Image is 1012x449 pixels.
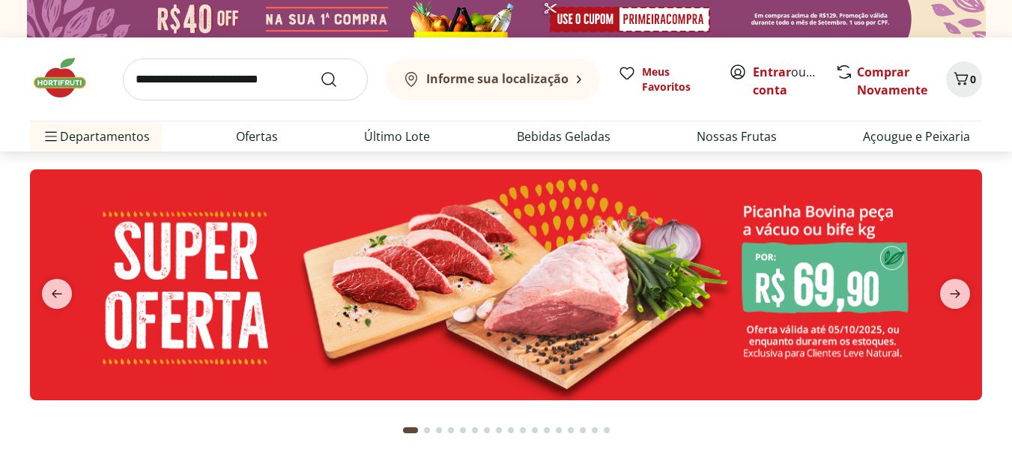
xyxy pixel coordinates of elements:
[753,64,791,80] a: Entrar
[517,127,610,145] a: Bebidas Geladas
[426,70,569,87] b: Informe sua localização
[553,412,565,448] button: Go to page 13 from fs-carousel
[577,412,589,448] button: Go to page 15 from fs-carousel
[42,118,60,154] button: Menu
[445,412,457,448] button: Go to page 4 from fs-carousel
[30,279,84,309] button: previous
[469,412,481,448] button: Go to page 6 from fs-carousel
[30,169,982,400] img: super oferta
[505,412,517,448] button: Go to page 9 from fs-carousel
[589,412,601,448] button: Go to page 16 from fs-carousel
[697,127,777,145] a: Nossas Frutas
[529,412,541,448] button: Go to page 11 from fs-carousel
[42,118,150,154] span: Departamentos
[642,64,711,94] span: Meus Favoritos
[863,127,970,145] a: Açougue e Peixaria
[970,72,976,86] span: 0
[493,412,505,448] button: Go to page 8 from fs-carousel
[30,55,105,100] img: Hortifruti
[364,127,430,145] a: Último Lote
[320,70,356,88] button: Submit Search
[753,63,819,99] span: ou
[857,64,927,98] a: Comprar Novamente
[946,61,982,97] button: Carrinho
[565,412,577,448] button: Go to page 14 from fs-carousel
[928,279,982,309] button: next
[433,412,445,448] button: Go to page 3 from fs-carousel
[457,412,469,448] button: Go to page 5 from fs-carousel
[386,58,600,100] button: Informe sua localização
[481,412,493,448] button: Go to page 7 from fs-carousel
[753,64,835,98] a: Criar conta
[541,412,553,448] button: Go to page 12 from fs-carousel
[421,412,433,448] button: Go to page 2 from fs-carousel
[236,127,278,145] a: Ofertas
[517,412,529,448] button: Go to page 10 from fs-carousel
[618,64,711,94] a: Meus Favoritos
[601,412,613,448] button: Go to page 17 from fs-carousel
[123,58,368,100] input: search
[400,412,421,448] button: Current page from fs-carousel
